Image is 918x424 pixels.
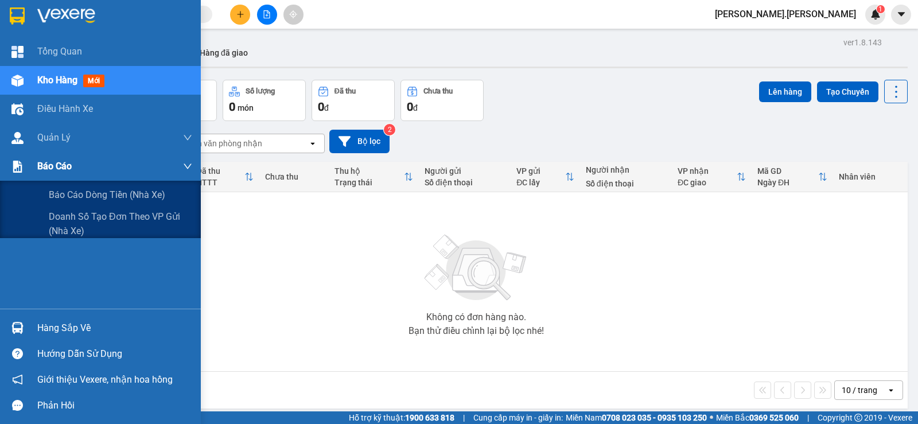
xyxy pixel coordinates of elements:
[886,386,896,395] svg: open
[870,9,881,20] img: icon-new-feature
[230,5,250,25] button: plus
[511,162,579,192] th: Toggle SortBy
[602,413,707,422] strong: 0708 023 035 - 0935 103 250
[759,81,811,102] button: Lên hàng
[710,415,713,420] span: ⚪️
[11,322,24,334] img: warehouse-icon
[190,162,260,192] th: Toggle SortBy
[257,5,277,25] button: file-add
[324,103,329,112] span: đ
[678,166,737,176] div: VP nhận
[878,5,882,13] span: 1
[425,178,505,187] div: Số điện thoại
[842,384,877,396] div: 10 / trang
[37,130,71,145] span: Quản Lý
[229,100,235,114] span: 0
[896,9,907,20] span: caret-down
[263,10,271,18] span: file-add
[334,87,356,95] div: Đã thu
[329,130,390,153] button: Bộ lọc
[190,39,257,67] button: Hàng đã giao
[37,372,173,387] span: Giới thiệu Vexere, nhận hoa hồng
[37,44,82,59] span: Tổng Quan
[586,165,666,174] div: Người nhận
[11,161,24,173] img: solution-icon
[37,345,192,363] div: Hướng dẫn sử dụng
[49,209,192,238] span: Doanh số tạo đơn theo VP gửi (nhà xe)
[12,348,23,359] span: question-circle
[757,178,818,187] div: Ngày ĐH
[463,411,465,424] span: |
[196,178,245,187] div: HTTT
[12,374,23,385] span: notification
[749,413,799,422] strong: 0369 525 060
[854,414,862,422] span: copyright
[877,5,885,13] sup: 1
[334,178,404,187] div: Trạng thái
[586,179,666,188] div: Số điện thoại
[289,10,297,18] span: aim
[334,166,404,176] div: Thu hộ
[11,103,24,115] img: warehouse-icon
[817,81,878,102] button: Tạo Chuyến
[49,188,165,202] span: Báo cáo dòng tiền (nhà xe)
[37,397,192,414] div: Phản hồi
[329,162,419,192] th: Toggle SortBy
[236,10,244,18] span: plus
[196,166,245,176] div: Đã thu
[12,400,23,411] span: message
[37,75,77,85] span: Kho hàng
[238,103,254,112] span: món
[891,5,911,25] button: caret-down
[405,413,454,422] strong: 1900 633 818
[283,5,304,25] button: aim
[265,172,322,181] div: Chưa thu
[83,75,104,87] span: mới
[349,411,454,424] span: Hỗ trợ kỹ thuật:
[716,411,799,424] span: Miền Bắc
[425,166,505,176] div: Người gửi
[678,178,737,187] div: ĐC giao
[37,320,192,337] div: Hàng sắp về
[839,172,902,181] div: Nhân viên
[11,132,24,144] img: warehouse-icon
[757,166,818,176] div: Mã GD
[183,162,192,171] span: down
[384,124,395,135] sup: 2
[423,87,453,95] div: Chưa thu
[843,36,882,49] div: ver 1.8.143
[10,7,25,25] img: logo-vxr
[223,80,306,121] button: Số lượng0món
[409,326,544,336] div: Bạn thử điều chỉnh lại bộ lọc nhé!
[400,80,484,121] button: Chưa thu0đ
[566,411,707,424] span: Miền Nam
[426,313,526,322] div: Không có đơn hàng nào.
[473,411,563,424] span: Cung cấp máy in - giấy in:
[413,103,418,112] span: đ
[516,178,565,187] div: ĐC lấy
[37,102,93,116] span: Điều hành xe
[183,138,262,149] div: Chọn văn phòng nhận
[516,166,565,176] div: VP gửi
[807,411,809,424] span: |
[752,162,833,192] th: Toggle SortBy
[318,100,324,114] span: 0
[407,100,413,114] span: 0
[11,75,24,87] img: warehouse-icon
[672,162,752,192] th: Toggle SortBy
[706,7,865,21] span: [PERSON_NAME].[PERSON_NAME]
[246,87,275,95] div: Số lượng
[11,46,24,58] img: dashboard-icon
[183,133,192,142] span: down
[37,159,72,173] span: Báo cáo
[308,139,317,148] svg: open
[419,228,534,308] img: svg+xml;base64,PHN2ZyBjbGFzcz0ibGlzdC1wbHVnX19zdmciIHhtbG5zPSJodHRwOi8vd3d3LnczLm9yZy8yMDAwL3N2Zy...
[312,80,395,121] button: Đã thu0đ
